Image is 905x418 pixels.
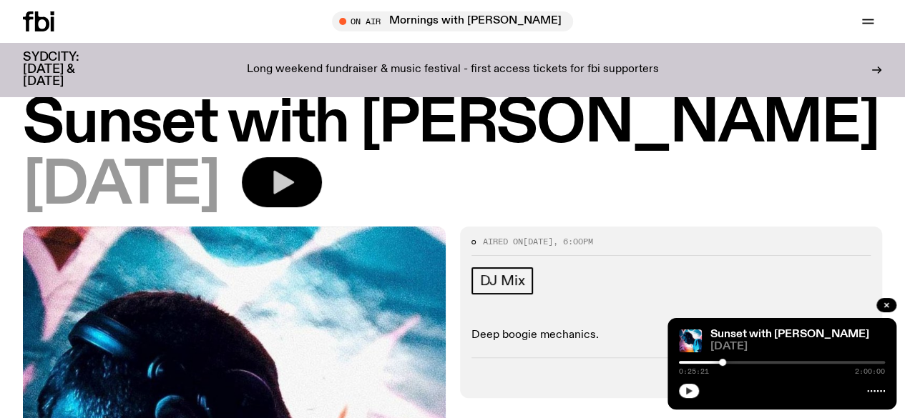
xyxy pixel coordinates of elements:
a: DJ Mix [471,267,534,294]
p: Long weekend fundraiser & music festival - first access tickets for fbi supporters [247,64,659,76]
h1: Sunset with [PERSON_NAME] [23,95,882,153]
h3: SYDCITY: [DATE] & [DATE] [23,51,114,88]
span: 0:25:21 [679,368,709,375]
button: On AirMornings with [PERSON_NAME] [332,11,573,31]
span: [DATE] [23,157,219,215]
span: Aired on [483,236,523,247]
p: Deep boogie mechanics. [471,329,871,342]
span: 2:00:00 [855,368,885,375]
img: Simon Caldwell stands side on, looking downwards. He has headphones on. Behind him is a brightly ... [679,329,702,352]
span: , 6:00pm [553,236,593,247]
span: [DATE] [710,342,885,352]
span: DJ Mix [480,273,525,289]
a: Sunset with [PERSON_NAME] [710,329,869,340]
span: [DATE] [523,236,553,247]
